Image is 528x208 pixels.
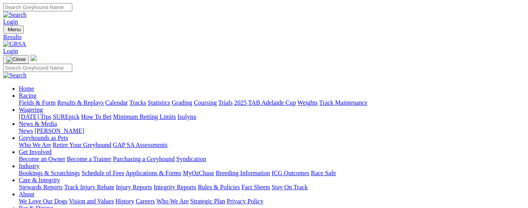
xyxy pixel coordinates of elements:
[3,25,24,34] button: Toggle navigation
[242,184,270,190] a: Fact Sheets
[57,99,104,106] a: Results & Replays
[19,170,525,177] div: Industry
[319,99,367,106] a: Track Maintenance
[218,99,233,106] a: Trials
[30,55,37,61] img: logo-grsa-white.png
[81,113,112,120] a: How To Bet
[234,99,296,106] a: 2025 TAB Adelaide Cup
[272,170,309,176] a: ICG Outcomes
[227,198,263,204] a: Privacy Policy
[19,198,67,204] a: We Love Our Dogs
[64,184,114,190] a: Track Injury Rebate
[3,18,18,25] a: Login
[190,198,225,204] a: Strategic Plan
[3,48,18,54] a: Login
[8,27,21,32] span: Menu
[3,55,29,64] button: Toggle navigation
[19,142,51,148] a: Who We Are
[19,99,55,106] a: Fields & Form
[177,113,196,120] a: Isolynx
[69,198,114,204] a: Vision and Values
[156,198,189,204] a: Who We Are
[81,170,124,176] a: Schedule of Fees
[116,184,152,190] a: Injury Reports
[19,184,63,190] a: Stewards Reports
[216,170,270,176] a: Breeding Information
[19,113,51,120] a: [DATE] Tips
[19,149,52,155] a: Get Involved
[176,156,206,162] a: Syndication
[198,184,240,190] a: Rules & Policies
[19,156,65,162] a: Become an Owner
[19,191,34,197] a: About
[272,184,308,190] a: Stay On Track
[113,113,176,120] a: Minimum Betting Limits
[148,99,170,106] a: Statistics
[129,99,146,106] a: Tracks
[19,120,57,127] a: News & Media
[297,99,318,106] a: Weights
[19,127,525,134] div: News & Media
[172,99,192,106] a: Grading
[19,198,525,205] div: About
[3,72,27,79] img: Search
[19,177,60,183] a: Care & Integrity
[154,184,196,190] a: Integrity Reports
[6,56,26,63] img: Close
[53,113,79,120] a: SUREpick
[3,11,27,18] img: Search
[115,198,134,204] a: History
[19,134,68,141] a: Greyhounds as Pets
[3,34,525,41] a: Results
[3,3,72,11] input: Search
[67,156,111,162] a: Become a Trainer
[136,198,155,204] a: Careers
[19,156,525,163] div: Get Involved
[105,99,128,106] a: Calendar
[3,64,72,72] input: Search
[183,170,214,176] a: MyOzChase
[53,142,111,148] a: Retire Your Greyhound
[19,184,525,191] div: Care & Integrity
[113,156,175,162] a: Purchasing a Greyhound
[19,99,525,106] div: Racing
[19,85,34,92] a: Home
[19,163,39,169] a: Industry
[19,106,43,113] a: Wagering
[113,142,168,148] a: GAP SA Assessments
[19,127,33,134] a: News
[19,113,525,120] div: Wagering
[3,41,26,48] img: GRSA
[19,170,80,176] a: Bookings & Scratchings
[19,92,36,99] a: Racing
[125,170,181,176] a: Applications & Forms
[19,142,525,149] div: Greyhounds as Pets
[311,170,336,176] a: Race Safe
[34,127,84,134] a: [PERSON_NAME]
[194,99,217,106] a: Coursing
